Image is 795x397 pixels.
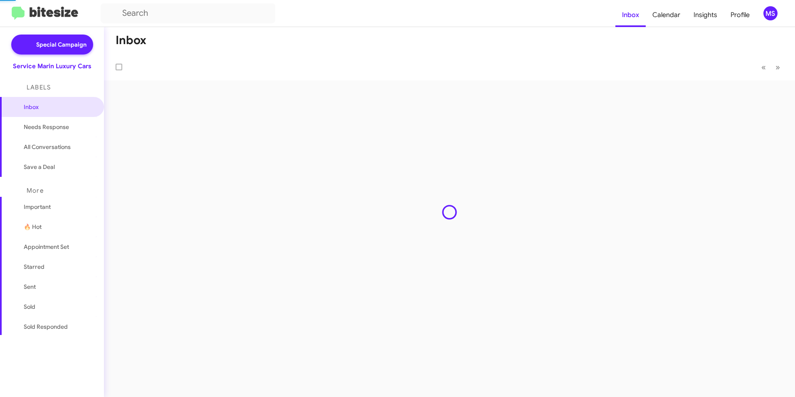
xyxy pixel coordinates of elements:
a: Profile [724,3,756,27]
span: Sent [24,283,36,291]
span: 🔥 Hot [24,223,42,231]
span: Appointment Set [24,243,69,251]
span: Inbox [24,103,94,111]
span: Needs Response [24,123,94,131]
div: Service Marin Luxury Cars [13,62,91,70]
div: MS [763,6,778,20]
span: Important [24,203,94,211]
a: Calendar [646,3,687,27]
span: » [775,62,780,72]
span: « [761,62,766,72]
a: Special Campaign [11,35,93,55]
span: Save a Deal [24,163,55,171]
button: MS [756,6,786,20]
span: Sold [24,303,35,311]
a: Insights [687,3,724,27]
span: Starred [24,263,44,271]
h1: Inbox [116,34,146,47]
span: More [27,187,44,194]
button: Next [770,59,785,76]
span: Special Campaign [36,40,86,49]
nav: Page navigation example [757,59,785,76]
button: Previous [756,59,771,76]
a: Inbox [615,3,646,27]
span: All Conversations [24,143,71,151]
span: Labels [27,84,51,91]
span: Sold Responded [24,323,68,331]
input: Search [101,3,275,23]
